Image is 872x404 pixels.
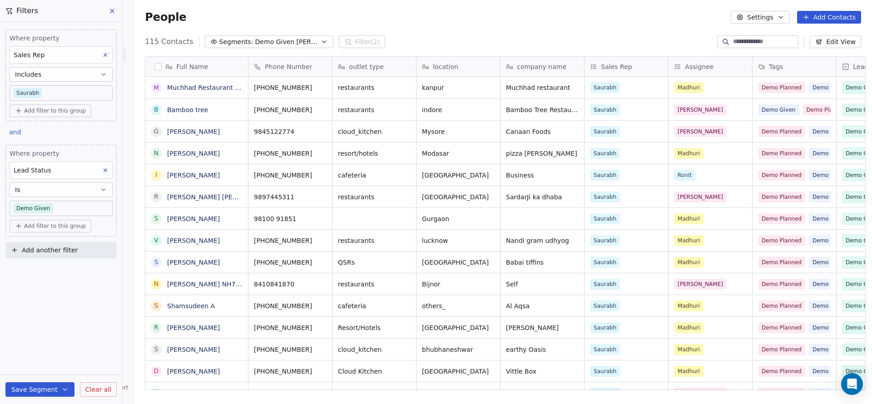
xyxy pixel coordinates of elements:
[254,367,327,376] span: [PHONE_NUMBER]
[674,235,704,246] span: Madhuri
[254,236,327,245] span: [PHONE_NUMBER]
[590,213,620,224] span: Saurabh
[338,83,411,92] span: restaurants
[154,127,159,136] div: G
[506,345,579,354] span: earthy Oasis
[422,83,495,92] span: kanpur
[590,148,620,159] span: Saurabh
[674,344,704,355] span: Madhuri
[674,104,727,115] span: [PERSON_NAME]
[506,301,579,310] span: Al Aqsa
[167,346,220,353] a: [PERSON_NAME]
[254,258,327,267] span: [PHONE_NUMBER]
[338,345,411,354] span: cloud_kitchen
[590,322,620,333] span: Saurabh
[758,213,805,224] span: Demo Planned
[145,57,248,76] div: Full Name
[809,322,850,333] span: Demo Given
[422,367,495,376] span: [GEOGRAPHIC_DATA]
[339,35,386,48] button: Filter(2)
[338,149,411,158] span: resort/hotels
[422,105,495,114] span: indore
[167,281,243,288] a: [PERSON_NAME] NH734
[506,149,579,158] span: pizza [PERSON_NAME]
[758,388,805,399] span: Demo Planned
[674,213,704,224] span: Madhuri
[758,235,805,246] span: Demo Planned
[155,170,157,180] div: I
[167,237,220,244] a: [PERSON_NAME]
[255,37,319,47] span: Demo Given [PERSON_NAME]
[154,366,159,376] div: D
[809,82,850,93] span: Demo Given
[349,62,384,71] span: outlet type
[422,323,495,332] span: [GEOGRAPHIC_DATA]
[506,83,579,92] span: Muchhad restaurant
[758,170,805,181] span: Demo Planned
[145,36,193,47] span: 115 Contacts
[332,57,416,76] div: outlet type
[674,148,704,159] span: Madhuri
[145,10,186,24] span: People
[758,301,805,311] span: Demo Planned
[338,301,411,310] span: cafeteria
[758,257,805,268] span: Demo Planned
[758,366,805,377] span: Demo Planned
[841,373,863,395] div: Open Intercom Messenger
[758,322,805,333] span: Demo Planned
[506,127,579,136] span: Canaan Foods
[809,388,850,399] span: Demo Given
[809,170,850,181] span: Demo Given
[809,213,850,224] span: Demo Given
[500,57,584,76] div: company name
[517,62,566,71] span: company name
[590,388,620,399] span: Saurabh
[254,345,327,354] span: [PHONE_NUMBER]
[265,62,312,71] span: Phone Number
[167,84,315,91] a: Muchhad Restaurant Cafe & Lounge(Pure Veg)
[809,301,850,311] span: Demo Given
[248,57,332,76] div: Phone Number
[338,171,411,180] span: cafeteria
[590,235,620,246] span: Saurabh
[422,258,495,267] span: [GEOGRAPHIC_DATA]
[758,82,805,93] span: Demo Planned
[422,149,495,158] span: Modasar
[506,258,579,267] span: Babai tiffins
[254,171,327,180] span: [PHONE_NUMBER]
[422,127,495,136] span: Mysore
[422,301,495,310] span: others_
[167,106,208,113] a: Bamboo tree
[506,389,579,398] span: [PERSON_NAME] palace
[674,192,727,202] span: [PERSON_NAME]
[731,11,789,24] button: Settings
[769,62,783,71] span: Tags
[254,149,327,158] span: [PHONE_NUMBER]
[338,127,411,136] span: cloud_kitchen
[154,388,159,398] div: C
[506,280,579,289] span: Self
[167,302,215,310] a: Shamsudeen A
[154,214,159,223] div: S
[154,257,159,267] div: S
[154,148,159,158] div: N
[167,259,220,266] a: [PERSON_NAME]
[674,257,704,268] span: Madhuri
[506,171,579,180] span: Business
[154,301,159,310] div: S
[809,344,850,355] span: Demo Given
[674,170,695,181] span: Ronit
[154,192,159,202] div: R
[590,82,620,93] span: Saurabh
[422,345,495,354] span: bhubhaneshwar
[753,57,836,76] div: Tags
[685,62,713,71] span: Assignee
[506,323,579,332] span: [PERSON_NAME]
[758,104,799,115] span: Demo Given
[338,367,411,376] span: Cloud Kitchen
[167,150,220,157] a: [PERSON_NAME]
[422,214,495,223] span: Gurgaon
[797,11,861,24] button: Add Contacts
[506,236,579,245] span: Nandi gram udhyog
[674,388,727,399] span: [PERSON_NAME]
